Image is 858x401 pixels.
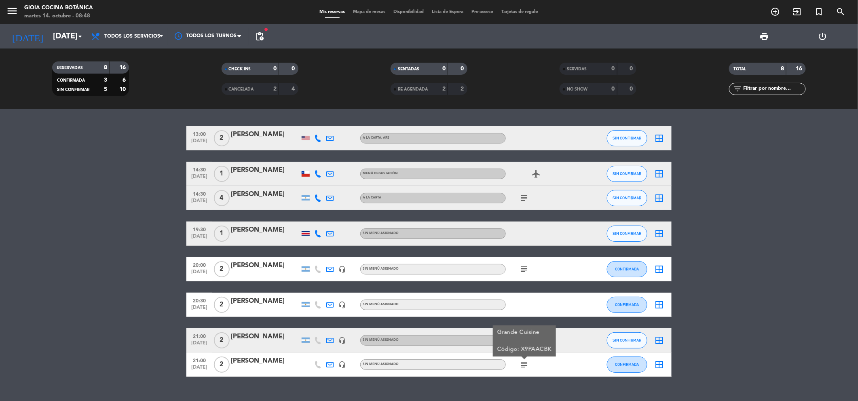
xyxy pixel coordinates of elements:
[189,340,209,350] span: [DATE]
[771,7,780,17] i: add_circle_outline
[743,84,805,93] input: Filtrar por nombre...
[567,87,587,91] span: NO SHOW
[189,165,209,174] span: 14:30
[338,266,346,273] i: headset_mic
[607,130,647,146] button: SIN CONFIRMAR
[189,295,209,305] span: 20:30
[818,32,828,41] i: power_settings_new
[613,231,642,236] span: SIN CONFIRMAR
[104,77,107,83] strong: 3
[189,269,209,279] span: [DATE]
[468,10,498,14] span: Pre-acceso
[655,133,664,143] i: border_all
[796,66,804,72] strong: 16
[338,361,346,368] i: headset_mic
[612,66,615,72] strong: 0
[655,336,664,345] i: border_all
[794,24,852,49] div: LOG OUT
[612,86,615,92] strong: 0
[363,232,399,235] span: Sin menú asignado
[75,32,85,41] i: arrow_drop_down
[189,234,209,243] span: [DATE]
[273,86,277,92] strong: 2
[567,67,587,71] span: SERVIDAS
[607,261,647,277] button: CONFIRMADA
[792,7,802,17] i: exit_to_app
[363,196,381,199] span: A la Carta
[57,66,83,70] span: RESERVADAS
[189,331,209,340] span: 21:00
[836,7,846,17] i: search
[363,267,399,270] span: Sin menú asignado
[104,65,107,70] strong: 8
[607,190,647,206] button: SIN CONFIRMAR
[613,136,642,140] span: SIN CONFIRMAR
[255,32,264,41] span: pending_actions
[349,10,390,14] span: Mapa de mesas
[231,189,300,200] div: [PERSON_NAME]
[214,190,230,206] span: 4
[461,66,466,72] strong: 0
[214,261,230,277] span: 2
[531,169,541,179] i: airplanemode_active
[607,332,647,348] button: SIN CONFIRMAR
[733,84,743,94] i: filter_list
[607,297,647,313] button: CONFIRMADA
[231,129,300,140] div: [PERSON_NAME]
[264,27,268,32] span: fiber_manual_record
[214,332,230,348] span: 2
[57,88,89,92] span: SIN CONFIRMAR
[615,302,639,307] span: CONFIRMADA
[292,66,296,72] strong: 0
[615,362,639,367] span: CONFIRMADA
[231,165,300,175] div: [PERSON_NAME]
[189,189,209,198] span: 14:30
[655,229,664,238] i: border_all
[428,10,468,14] span: Lista de Espera
[630,66,635,72] strong: 0
[189,129,209,138] span: 13:00
[189,224,209,234] span: 19:30
[231,331,300,342] div: [PERSON_NAME]
[104,87,107,92] strong: 5
[808,5,830,19] span: Reserva especial
[189,365,209,374] span: [DATE]
[497,328,552,354] div: Grande Cuisine Código: X9PAACBK
[214,166,230,182] span: 1
[229,67,251,71] span: CHECK INS
[189,138,209,148] span: [DATE]
[119,65,127,70] strong: 16
[613,338,642,342] span: SIN CONFIRMAR
[119,87,127,92] strong: 10
[189,355,209,365] span: 21:00
[316,10,349,14] span: Mis reservas
[519,193,529,203] i: subject
[607,226,647,242] button: SIN CONFIRMAR
[231,356,300,366] div: [PERSON_NAME]
[781,66,784,72] strong: 8
[57,78,85,82] span: CONFIRMADA
[229,87,254,91] span: CANCELADA
[498,10,543,14] span: Tarjetas de regalo
[398,67,419,71] span: SENTADAS
[734,67,746,71] span: TOTAL
[765,5,786,19] span: RESERVAR MESA
[189,174,209,183] span: [DATE]
[231,260,300,271] div: [PERSON_NAME]
[24,12,93,20] div: martes 14. octubre - 08:48
[104,34,160,39] span: Todos los servicios
[231,296,300,306] div: [PERSON_NAME]
[363,338,399,342] span: Sin menú asignado
[189,260,209,269] span: 20:00
[363,172,398,175] span: Menú Degustación
[123,77,127,83] strong: 6
[231,225,300,235] div: [PERSON_NAME]
[6,5,18,17] i: menu
[613,171,642,176] span: SIN CONFIRMAR
[655,300,664,310] i: border_all
[655,193,664,203] i: border_all
[461,86,466,92] strong: 2
[398,87,428,91] span: RE AGENDADA
[655,360,664,369] i: border_all
[607,357,647,373] button: CONFIRMADA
